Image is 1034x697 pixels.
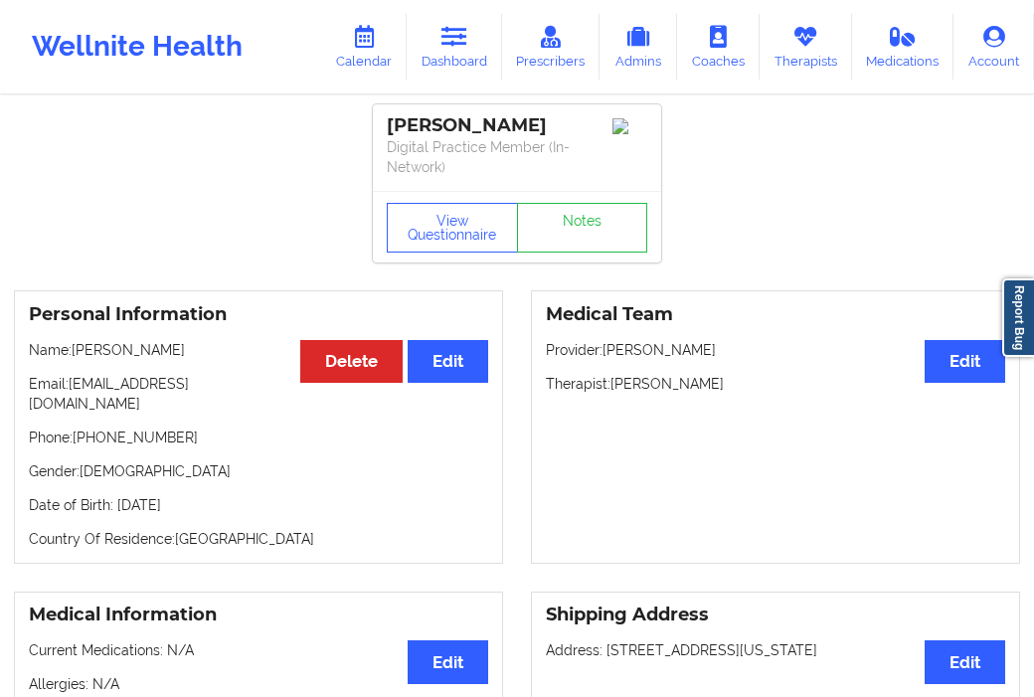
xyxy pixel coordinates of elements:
p: Gender: [DEMOGRAPHIC_DATA] [29,461,488,481]
p: Digital Practice Member (In-Network) [387,137,647,177]
a: Coaches [677,14,760,80]
button: Edit [925,340,1005,383]
p: Country Of Residence: [GEOGRAPHIC_DATA] [29,529,488,549]
button: View Questionnaire [387,203,518,253]
button: Edit [408,340,488,383]
p: Allergies: N/A [29,674,488,694]
a: Medications [852,14,954,80]
a: Report Bug [1002,278,1034,357]
p: Current Medications: N/A [29,640,488,660]
a: Calendar [321,14,407,80]
p: Provider: [PERSON_NAME] [546,340,1005,360]
a: Account [953,14,1034,80]
p: Name: [PERSON_NAME] [29,340,488,360]
a: Admins [600,14,677,80]
button: Edit [925,640,1005,683]
p: Phone: [PHONE_NUMBER] [29,428,488,447]
a: Dashboard [407,14,502,80]
div: [PERSON_NAME] [387,114,647,137]
button: Delete [300,340,403,383]
button: Edit [408,640,488,683]
p: Email: [EMAIL_ADDRESS][DOMAIN_NAME] [29,374,488,414]
h3: Medical Team [546,303,1005,326]
h3: Shipping Address [546,604,1005,626]
p: Date of Birth: [DATE] [29,495,488,515]
p: Therapist: [PERSON_NAME] [546,374,1005,394]
a: Prescribers [502,14,601,80]
p: Address: [STREET_ADDRESS][US_STATE] [546,640,1005,660]
a: Therapists [760,14,852,80]
h3: Personal Information [29,303,488,326]
img: Image%2Fplaceholer-image.png [612,118,647,134]
h3: Medical Information [29,604,488,626]
a: Notes [517,203,648,253]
